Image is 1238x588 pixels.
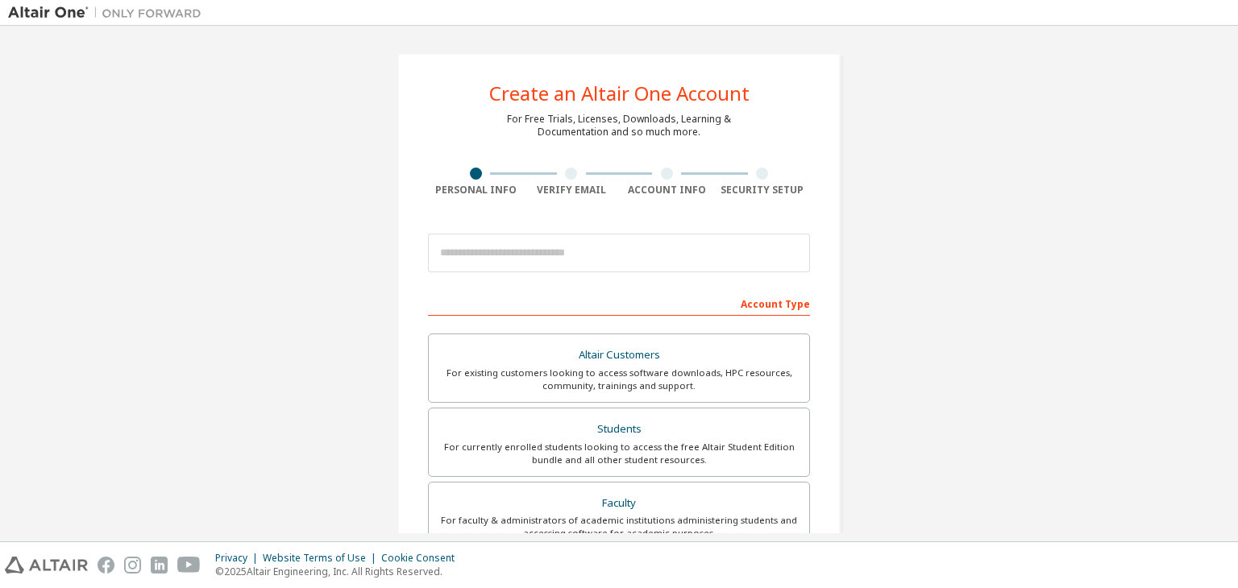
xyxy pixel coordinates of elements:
div: Faculty [438,492,800,515]
div: Personal Info [428,184,524,197]
div: Altair Customers [438,344,800,366]
div: Account Type [428,290,810,316]
div: Website Terms of Use [263,552,381,565]
img: altair_logo.svg [5,557,88,574]
div: Cookie Consent [381,552,464,565]
div: Create an Altair One Account [489,84,750,103]
div: Verify Email [524,184,620,197]
p: © 2025 Altair Engineering, Inc. All Rights Reserved. [215,565,464,578]
div: Students [438,418,800,441]
div: For faculty & administrators of academic institutions administering students and accessing softwa... [438,514,800,540]
div: For currently enrolled students looking to access the free Altair Student Edition bundle and all ... [438,441,800,466]
img: Altair One [8,5,210,21]
div: For existing customers looking to access software downloads, HPC resources, community, trainings ... [438,366,800,392]
div: Privacy [215,552,263,565]
img: linkedin.svg [151,557,168,574]
img: facebook.svg [98,557,114,574]
img: youtube.svg [177,557,201,574]
div: For Free Trials, Licenses, Downloads, Learning & Documentation and so much more. [507,113,731,139]
div: Security Setup [715,184,811,197]
div: Account Info [619,184,715,197]
img: instagram.svg [124,557,141,574]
